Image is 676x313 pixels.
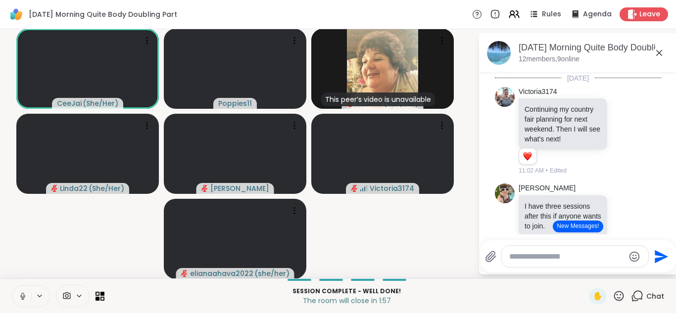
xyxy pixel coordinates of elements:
[201,185,208,192] span: audio-muted
[519,183,576,193] a: [PERSON_NAME]
[83,98,118,108] span: ( She/Her )
[347,29,418,109] img: Rose68
[546,166,548,175] span: •
[628,251,640,263] button: Emoji picker
[29,9,177,19] span: [DATE] Morning Quite Body Doubling Part
[254,268,290,278] span: ( she/her )
[519,87,557,97] a: Victoria3174
[583,9,612,19] span: Agenda
[60,183,88,193] span: Linda22
[495,183,515,203] img: https://sharewell-space-live.sfo3.digitaloceanspaces.com/user-generated/3bf5b473-6236-4210-9da2-3...
[519,148,536,164] div: Reaction list
[522,152,532,160] button: Reactions: love
[649,245,671,268] button: Send
[218,98,252,108] span: Poppies11
[550,166,567,175] span: Edited
[181,270,188,277] span: audio-muted
[57,98,82,108] span: CeeJai
[646,291,664,301] span: Chat
[8,6,25,23] img: ShareWell Logomark
[639,9,660,19] span: Leave
[519,166,544,175] span: 11:02 AM
[525,201,601,231] p: I have three sessions after this if anyone wants to join.
[110,296,583,306] p: The room will close in 1:57
[351,185,358,192] span: audio-muted
[553,221,603,232] button: New Messages!
[370,183,414,193] span: Victoria3174
[487,41,511,65] img: Saturday Morning Quite Body Doubling Part , Sep 13
[561,73,595,83] span: [DATE]
[593,290,603,302] span: ✋
[190,268,253,278] span: elianaahava2022
[495,87,515,107] img: https://sharewell-space-live.sfo3.digitaloceanspaces.com/user-generated/cca46633-8413-4581-a5b3-c...
[519,42,669,54] div: [DATE] Morning Quite Body Doubling Part , [DATE]
[51,185,58,192] span: audio-muted
[210,183,269,193] span: [PERSON_NAME]
[89,183,124,193] span: ( She/Her )
[321,92,435,106] div: This peer’s video is unavailable
[542,9,561,19] span: Rules
[519,54,579,64] p: 12 members, 9 online
[110,287,583,296] p: Session Complete - well done!
[525,104,601,144] p: Continuing my country fair planning for next weekend. Then I will see what's next!
[509,252,625,262] textarea: Type your message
